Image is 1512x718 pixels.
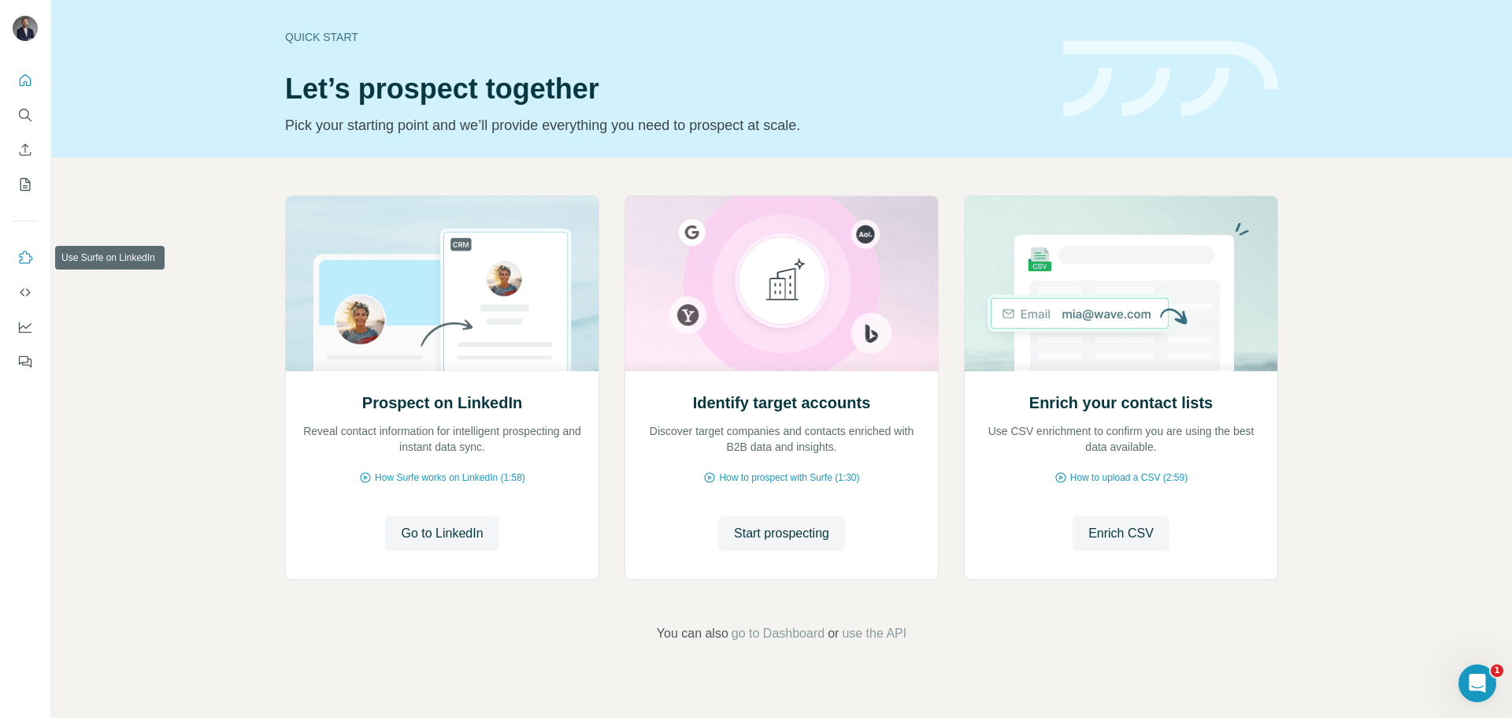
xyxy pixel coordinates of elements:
[624,196,939,371] img: Identify target accounts
[13,278,38,307] button: Use Surfe API
[641,423,922,455] p: Discover target companies and contacts enriched with B2B data and insights.
[285,196,599,371] img: Prospect on LinkedIn
[1491,664,1503,677] span: 1
[1029,392,1213,414] h2: Enrich your contact lists
[13,313,38,341] button: Dashboard
[1458,664,1496,702] iframe: Intercom live chat
[385,516,498,551] button: Go to LinkedIn
[362,392,522,414] h2: Prospect on LinkedIn
[1088,524,1154,543] span: Enrich CSV
[285,29,1044,45] div: Quick start
[734,524,829,543] span: Start prospecting
[1070,471,1188,485] span: How to upload a CSV (2:59)
[657,624,728,643] span: You can also
[13,170,38,199] button: My lists
[285,114,1044,136] p: Pick your starting point and we’ll provide everything you need to prospect at scale.
[964,196,1278,371] img: Enrich your contact lists
[13,16,38,41] img: Avatar
[842,624,906,643] button: use the API
[13,136,38,164] button: Enrich CSV
[732,624,825,643] button: go to Dashboard
[693,392,871,414] h2: Identify target accounts
[13,66,38,95] button: Quick start
[13,244,38,272] button: Use Surfe on LinkedIn
[13,348,38,376] button: Feedback
[13,101,38,129] button: Search
[285,73,1044,105] h1: Let’s prospect together
[375,471,525,485] span: How Surfe works on LinkedIn (1:58)
[980,423,1262,455] p: Use CSV enrichment to confirm you are using the best data available.
[718,516,845,551] button: Start prospecting
[302,423,583,455] p: Reveal contact information for intelligent prospecting and instant data sync.
[828,624,839,643] span: or
[719,471,859,485] span: How to prospect with Surfe (1:30)
[401,524,483,543] span: Go to LinkedIn
[1063,41,1278,117] img: banner
[1073,516,1169,551] button: Enrich CSV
